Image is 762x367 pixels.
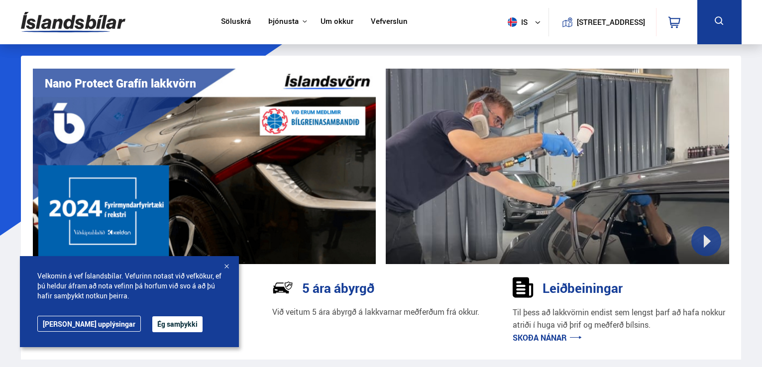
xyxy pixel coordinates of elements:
span: Velkomin á vef Íslandsbílar. Vefurinn notast við vefkökur, ef þú heldur áfram að nota vefinn þá h... [37,271,221,301]
img: sDldwouBCQTERH5k.svg [513,277,534,298]
img: svg+xml;base64,PHN2ZyB4bWxucz0iaHR0cDovL3d3dy53My5vcmcvMjAwMC9zdmciIHdpZHRoPSI1MTIiIGhlaWdodD0iNT... [508,17,517,27]
span: is [504,17,529,27]
img: NP-R9RrMhXQFCiaa.svg [272,277,293,298]
a: [STREET_ADDRESS] [554,8,651,36]
a: [PERSON_NAME] upplýsingar [37,316,141,332]
img: vI42ee_Copy_of_H.png [33,69,376,264]
h3: 5 ára ábyrgð [302,280,374,295]
button: Ég samþykki [152,316,203,332]
img: G0Ugv5HjCgRt.svg [21,6,125,38]
button: [STREET_ADDRESS] [581,18,642,26]
a: Söluskrá [221,17,251,27]
button: is [504,7,548,37]
a: Um okkur [321,17,353,27]
a: Skoða nánar [513,332,582,343]
h1: Nano Protect Grafín lakkvörn [45,77,196,90]
p: Við veitum 5 ára ábyrgð á lakkvarnar meðferðum frá okkur. [272,306,479,318]
a: Vefverslun [371,17,408,27]
button: Þjónusta [268,17,299,26]
h3: Leiðbeiningar [543,280,623,295]
p: Til þess að lakkvörnin endist sem lengst þarf að hafa nokkur atriði í huga við þrif og meðferð bí... [513,306,730,332]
